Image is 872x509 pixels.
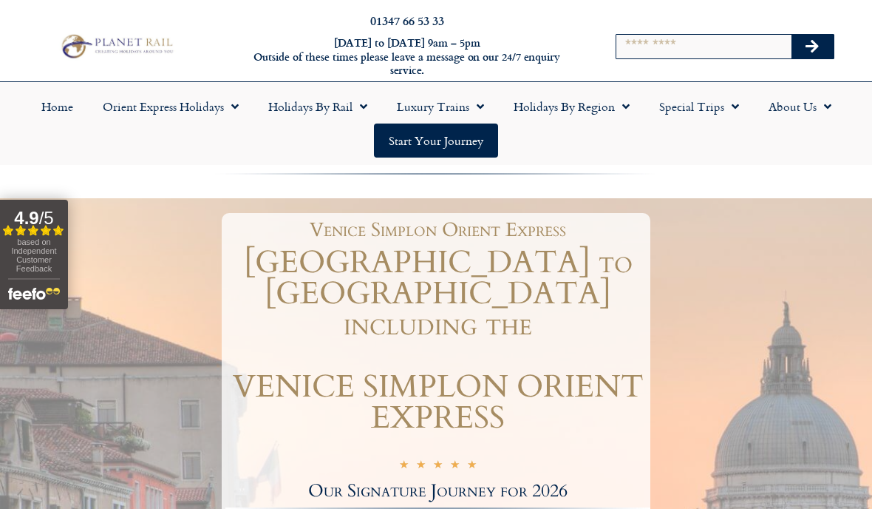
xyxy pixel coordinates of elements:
i: ☆ [450,459,460,473]
a: Home [27,90,88,124]
i: ☆ [416,459,426,473]
h2: Our Signature Journey for 2026 [225,482,650,500]
a: 01347 66 53 33 [370,12,444,29]
i: ☆ [433,459,443,473]
h6: [DATE] to [DATE] 9am – 5pm Outside of these times please leave a message on our 24/7 enquiry serv... [236,36,578,78]
a: Orient Express Holidays [88,90,253,124]
div: 5/5 [399,458,477,473]
img: Planet Rail Train Holidays Logo [57,32,175,61]
a: Luxury Trains [382,90,499,124]
i: ☆ [399,459,409,473]
i: ☆ [467,459,477,473]
a: Start your Journey [374,124,498,158]
nav: Menu [7,90,865,158]
a: Holidays by Rail [253,90,382,124]
button: Search [791,35,834,58]
a: About Us [754,90,846,124]
h1: Venice Simplon Orient Express [233,220,643,240]
a: Holidays by Region [499,90,644,124]
a: Special Trips [644,90,754,124]
h1: [GEOGRAPHIC_DATA] to [GEOGRAPHIC_DATA] including the VENICE SIMPLON ORIENT EXPRESS [225,247,650,434]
